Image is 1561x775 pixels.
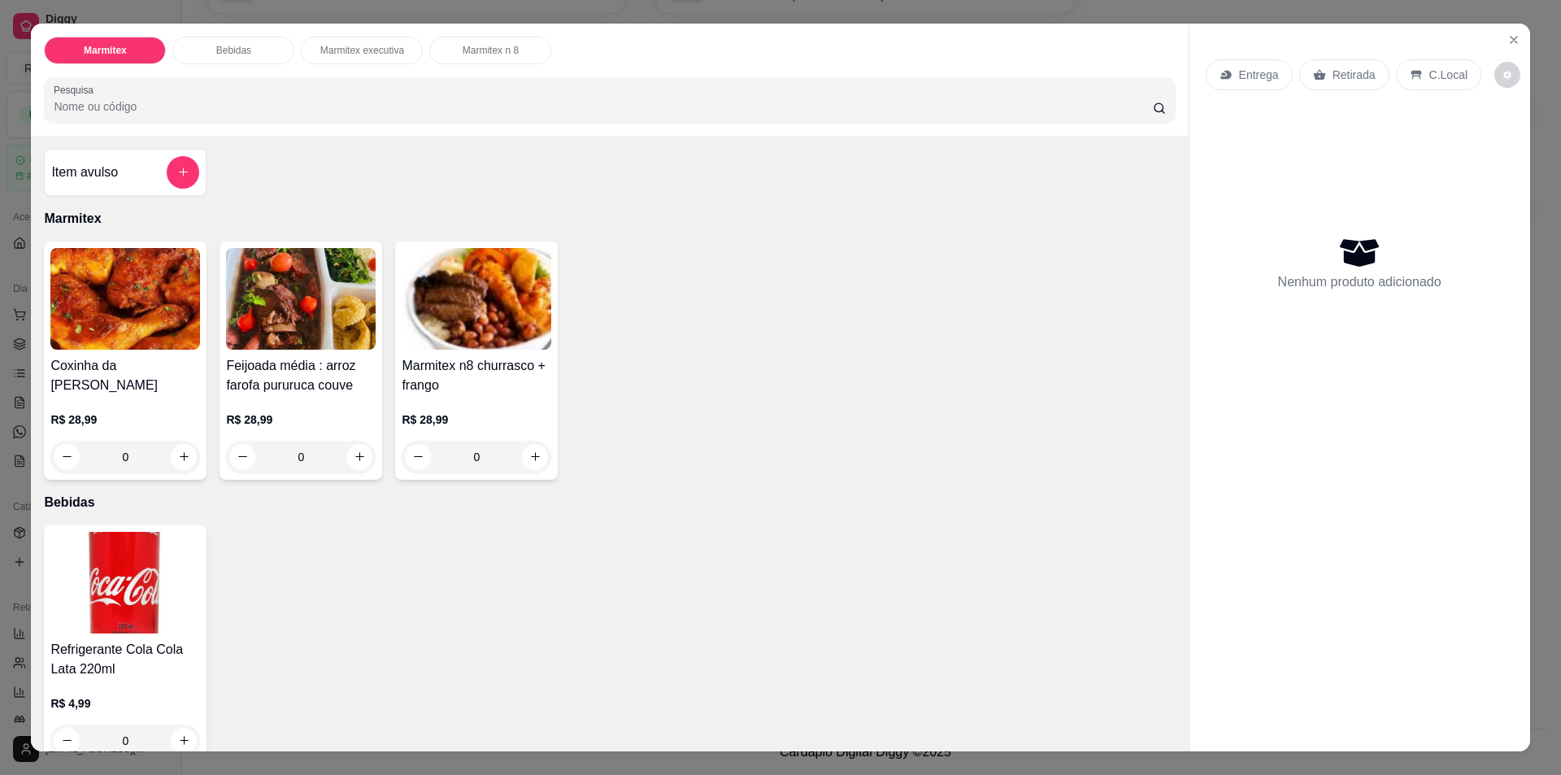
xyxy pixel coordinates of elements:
p: Nenhum produto adicionado [1278,272,1441,292]
button: decrease-product-quantity [54,444,80,470]
p: Marmitex [84,44,127,57]
img: product-image [50,248,200,350]
input: Pesquisa [54,98,1152,115]
p: Marmitex executiva [320,44,404,57]
p: R$ 28,99 [226,411,376,428]
button: decrease-product-quantity [405,444,431,470]
img: product-image [402,248,551,350]
p: Marmitex n 8 [463,44,519,57]
p: C.Local [1429,67,1468,83]
p: Entrega [1239,67,1279,83]
button: decrease-product-quantity [54,728,80,754]
h4: Refrigerante Cola Cola Lata 220ml [50,640,200,679]
h4: Item avulso [51,163,118,182]
h4: Coxinha da [PERSON_NAME] [50,356,200,395]
img: product-image [226,248,376,350]
button: decrease-product-quantity [1494,62,1520,88]
p: Retirada [1333,67,1376,83]
label: Pesquisa [54,83,99,97]
p: Marmitex [44,209,1175,229]
p: R$ 28,99 [402,411,551,428]
img: product-image [50,532,200,633]
p: R$ 4,99 [50,695,200,712]
button: increase-product-quantity [171,444,197,470]
button: increase-product-quantity [522,444,548,470]
button: increase-product-quantity [346,444,372,470]
button: add-separate-item [167,156,199,189]
button: increase-product-quantity [171,728,197,754]
button: decrease-product-quantity [229,444,255,470]
button: Close [1501,27,1527,53]
p: Bebidas [44,493,1175,512]
p: Bebidas [216,44,251,57]
h4: Feijoada média : arroz farofa pururuca couve [226,356,376,395]
p: R$ 28,99 [50,411,200,428]
h4: Marmitex n8 churrasco + frango [402,356,551,395]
